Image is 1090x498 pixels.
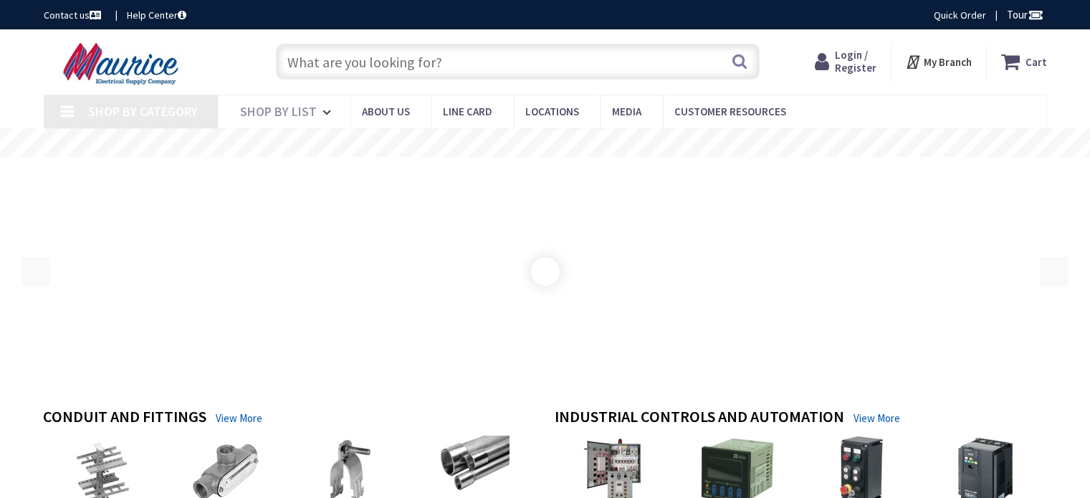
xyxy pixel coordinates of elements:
[414,135,677,151] rs-layer: Free Same Day Pickup at 15 Locations
[934,8,986,22] a: Quick Order
[555,408,844,428] h4: Industrial Controls and Automation
[88,103,198,120] span: Shop By Category
[525,105,579,118] span: Locations
[362,105,410,118] span: About us
[44,42,202,86] img: Maurice Electrical Supply Company
[216,411,262,426] a: View More
[443,105,492,118] span: Line Card
[924,55,972,69] strong: My Branch
[240,103,317,120] span: Shop By List
[1007,8,1043,21] span: Tour
[127,8,186,22] a: Help Center
[44,8,104,22] a: Contact us
[43,408,206,428] h4: Conduit and Fittings
[1026,49,1047,75] strong: Cart
[815,49,876,75] a: Login / Register
[276,44,760,80] input: What are you looking for?
[835,48,876,75] span: Login / Register
[612,105,641,118] span: Media
[1001,49,1047,75] a: Cart
[674,105,786,118] span: Customer Resources
[905,49,972,75] div: My Branch
[854,411,900,426] a: View More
